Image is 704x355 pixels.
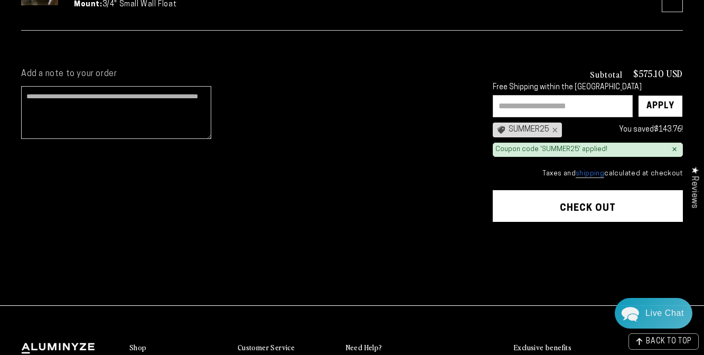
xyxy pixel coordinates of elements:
[493,190,683,222] button: Check out
[346,343,382,352] h2: Need Help?
[567,123,683,136] div: You saved !
[672,145,677,154] div: ×
[514,343,683,353] summary: Exclusive benefits
[238,343,295,352] h2: Customer Service
[615,298,692,329] div: Chat widget toggle
[654,126,681,134] span: $143.76
[646,338,692,345] span: BACK TO TOP
[576,170,604,178] a: shipping
[590,70,623,78] h3: Subtotal
[495,145,607,154] div: Coupon code 'SUMMER25' applied!
[129,343,147,352] h2: Shop
[493,242,683,266] iframe: PayPal-paypal
[514,343,571,352] h2: Exclusive benefits
[21,69,472,80] label: Add a note to your order
[549,126,558,134] div: ×
[684,158,704,217] div: Click to open Judge.me floating reviews tab
[646,96,674,117] div: Apply
[129,343,227,353] summary: Shop
[238,343,335,353] summary: Customer Service
[633,69,683,78] p: $575.10 USD
[493,123,562,137] div: SUMMER25
[493,169,683,179] small: Taxes and calculated at checkout
[493,83,683,92] div: Free Shipping within the [GEOGRAPHIC_DATA]
[346,343,444,353] summary: Need Help?
[645,298,684,329] div: Contact Us Directly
